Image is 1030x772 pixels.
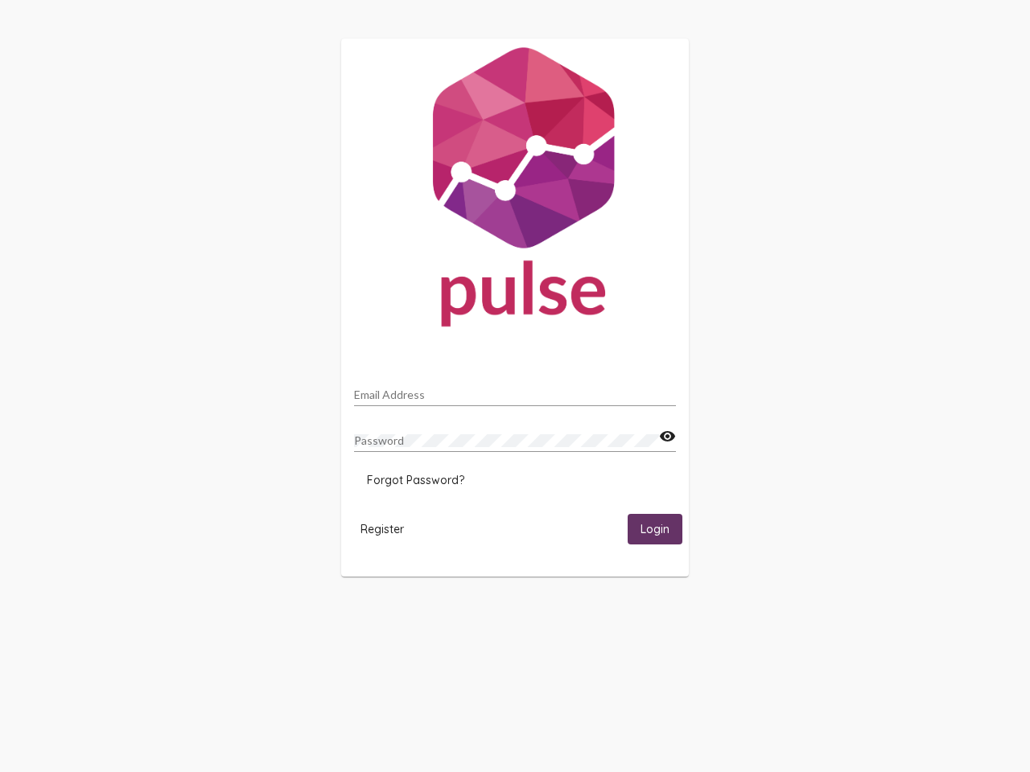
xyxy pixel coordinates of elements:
[659,427,676,446] mat-icon: visibility
[354,466,477,495] button: Forgot Password?
[348,514,417,544] button: Register
[367,473,464,487] span: Forgot Password?
[360,522,404,536] span: Register
[341,39,689,343] img: Pulse For Good Logo
[641,523,669,537] span: Login
[628,514,682,544] button: Login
